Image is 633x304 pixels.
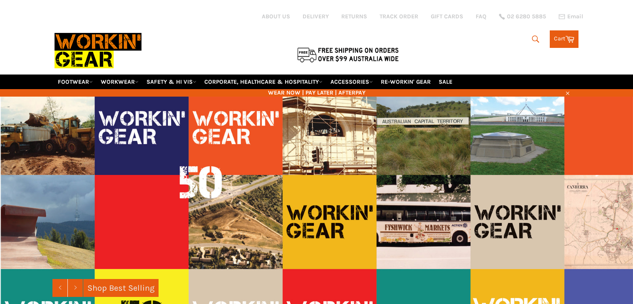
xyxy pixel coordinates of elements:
a: RE-WORKIN' GEAR [377,75,434,89]
a: RETURNS [341,12,367,20]
a: TRACK ORDER [380,12,418,20]
a: CORPORATE, HEALTHCARE & HOSPITALITY [201,75,326,89]
span: 02 6280 5885 [507,14,546,20]
a: 02 6280 5885 [499,14,546,20]
a: Cart [550,30,578,48]
a: WORKWEAR [97,75,142,89]
a: GIFT CARDS [431,12,463,20]
a: FOOTWEAR [55,75,96,89]
span: WEAR NOW | PAY LATER | AFTERPAY [55,89,579,97]
img: Workin Gear leaders in Workwear, Safety Boots, PPE, Uniforms. Australia's No.1 in Workwear [55,27,141,74]
a: Email [559,13,583,20]
a: Shop Best Selling [83,279,159,297]
span: Email [567,14,583,20]
a: SALE [435,75,456,89]
a: ACCESSORIES [327,75,376,89]
img: Flat $9.95 shipping Australia wide [296,46,400,63]
a: FAQ [476,12,487,20]
a: ABOUT US [262,12,290,20]
a: SAFETY & HI VIS [143,75,200,89]
a: DELIVERY [303,12,329,20]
